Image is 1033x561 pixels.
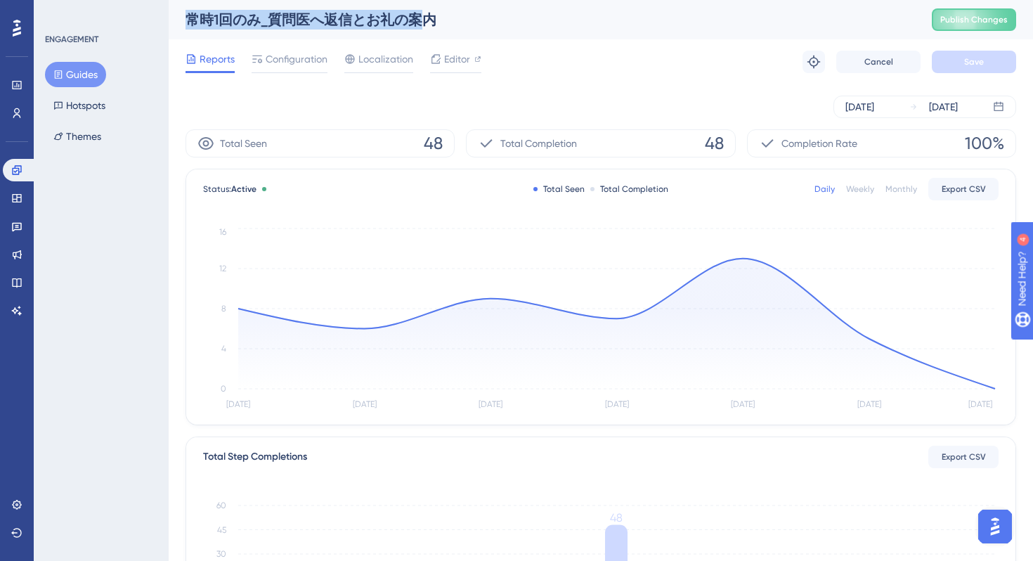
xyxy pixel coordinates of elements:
tspan: [DATE] [731,399,755,409]
span: 100% [965,132,1004,155]
div: Total Seen [533,183,585,195]
div: [DATE] [845,98,874,115]
div: [DATE] [929,98,958,115]
span: Publish Changes [940,14,1008,25]
tspan: [DATE] [968,399,992,409]
span: Total Seen [220,135,267,152]
span: Completion Rate [781,135,857,152]
span: Total Completion [500,135,577,152]
tspan: 60 [216,501,226,510]
span: Configuration [266,51,327,67]
div: Total Step Completions [203,449,307,465]
div: Monthly [885,183,917,195]
tspan: 4 [221,344,226,354]
span: 48 [705,132,724,155]
span: Reports [200,51,235,67]
button: Save [932,51,1016,73]
div: Total Completion [590,183,668,195]
button: Guides [45,62,106,87]
span: Localization [358,51,413,67]
div: 常時1回のみ_質問医へ返信とお礼の案内 [186,10,897,30]
span: Cancel [864,56,893,67]
button: Cancel [836,51,921,73]
tspan: 30 [216,549,226,559]
span: Active [231,184,256,194]
tspan: [DATE] [353,399,377,409]
span: Export CSV [942,183,986,195]
span: Editor [444,51,470,67]
div: ENGAGEMENT [45,34,98,45]
div: 4 [98,7,102,18]
div: Weekly [846,183,874,195]
tspan: 48 [610,511,623,524]
span: Status: [203,183,256,195]
tspan: [DATE] [605,399,629,409]
tspan: 45 [217,525,226,535]
span: Save [964,56,984,67]
iframe: UserGuiding AI Assistant Launcher [974,505,1016,548]
button: Export CSV [928,446,999,468]
tspan: 16 [219,227,226,237]
button: Publish Changes [932,8,1016,31]
button: Hotspots [45,93,114,118]
tspan: [DATE] [857,399,881,409]
tspan: [DATE] [479,399,502,409]
tspan: 0 [221,384,226,394]
span: 48 [424,132,443,155]
tspan: [DATE] [226,399,250,409]
span: Need Help? [33,4,88,20]
button: Themes [45,124,110,149]
div: Daily [814,183,835,195]
button: Export CSV [928,178,999,200]
span: Export CSV [942,451,986,463]
tspan: 8 [221,304,226,314]
tspan: 12 [219,264,226,273]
